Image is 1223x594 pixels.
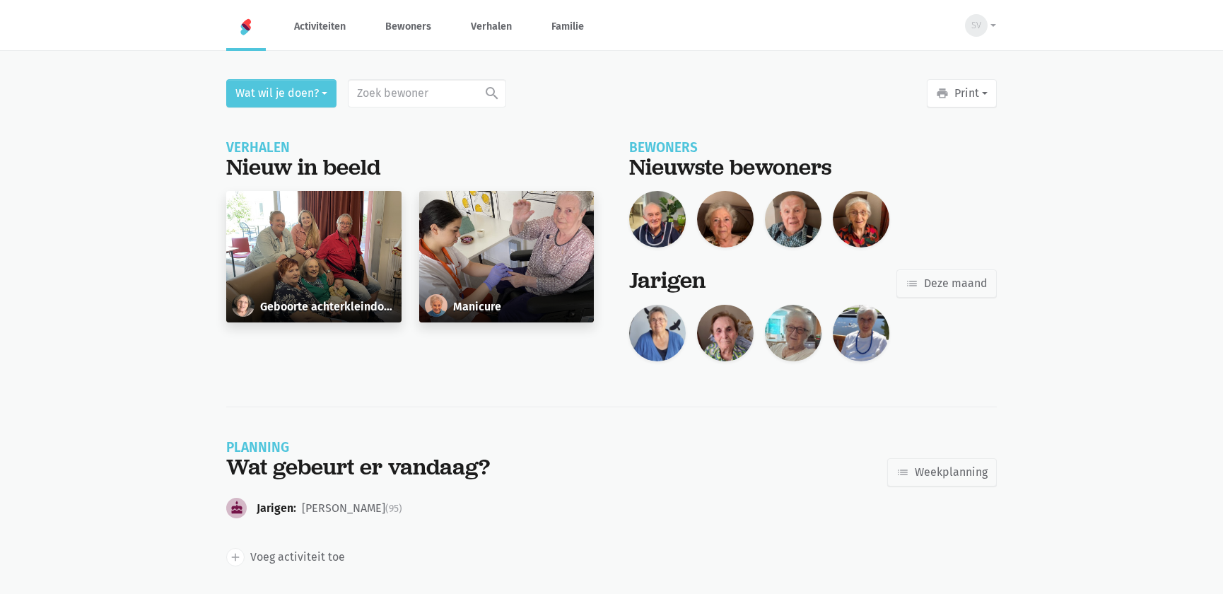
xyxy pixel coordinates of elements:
h6: Geboorte achterkleindochter [260,301,396,313]
span: (95) [385,503,402,515]
img: Liliane [833,305,889,361]
a: Activiteiten [283,3,357,50]
div: Jarigen: [257,502,296,515]
button: Print [927,79,997,107]
img: Clementina [765,305,821,361]
img: Marie Thèrése Guns [425,294,447,317]
div: Jarigen [629,267,706,293]
div: Bewoners [629,141,997,154]
button: SV [956,9,997,42]
a: Verhalen [460,3,523,50]
a: add Voeg activiteit toe [226,548,345,566]
a: Deze maand [896,269,997,298]
img: Liza [833,191,889,248]
img: Jean Marie [629,191,686,248]
a: [PERSON_NAME](95) [302,501,402,515]
a: Alina Van Der Perre Geboorte achterkleindochter [226,191,402,322]
div: Verhalen [226,141,594,154]
a: Bewoners [374,3,443,50]
span: SV [971,18,981,33]
div: Planning [226,441,490,454]
i: list [906,277,918,290]
i: print [936,87,949,100]
i: list [896,466,909,479]
img: Louis [765,191,821,248]
a: Familie [540,3,595,50]
i: cake [230,501,244,515]
img: Augusta [697,305,754,361]
div: Nieuwste bewoners [629,154,997,180]
button: Wat wil je doen? [226,79,337,107]
img: Maria [629,305,686,361]
h6: Manicure [453,301,501,313]
i: add [229,551,242,564]
img: Clarisse [697,191,754,248]
a: Weekplanning [887,458,997,487]
a: Marie Thèrése Guns Manicure [419,191,595,322]
div: Wat gebeurt er vandaag? [226,454,490,480]
input: Zoek bewoner [348,79,506,107]
img: Alina Van Der Perre [232,294,254,317]
img: Home [238,18,254,35]
div: Nieuw in beeld [226,154,594,180]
